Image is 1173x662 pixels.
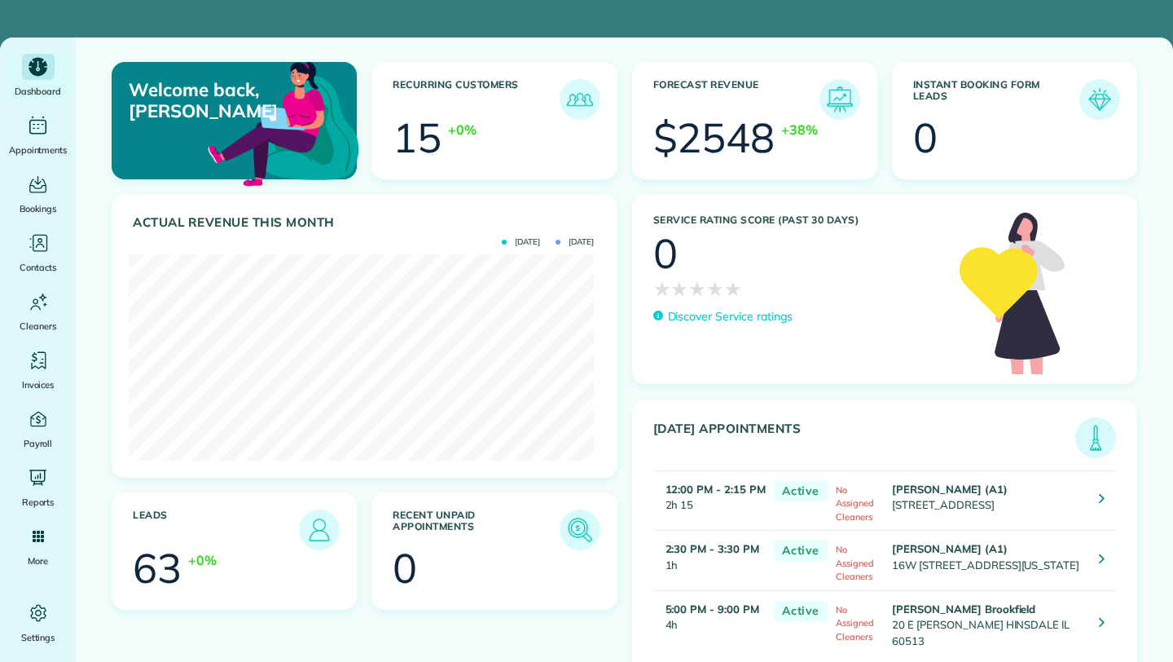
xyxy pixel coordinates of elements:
[133,215,600,230] h3: Actual Revenue this month
[888,590,1087,657] td: 20 E [PERSON_NAME] HINSDALE IL 60513
[653,274,671,303] span: ★
[20,201,57,217] span: Bookings
[666,602,759,616] strong: 5:00 PM - 9:00 PM
[653,421,1076,458] h3: [DATE] Appointments
[448,120,477,139] div: +0%
[7,230,69,276] a: Contacts
[393,79,559,120] h3: Recurring Customers
[774,541,828,561] span: Active
[7,54,69,99] a: Dashboard
[393,548,417,589] div: 0
[913,117,938,158] div: 0
[836,544,874,582] span: No Assigned Cleaners
[774,481,828,501] span: Active
[653,233,678,274] div: 0
[15,83,61,99] span: Dashboard
[303,514,336,546] img: icon_leads-1bed01f49abd5b7fead27621c3d59655bb73ed531f8eeb49469d10e621d6b896.png
[666,483,766,496] strong: 12:00 PM - 2:15 PM
[393,117,442,158] div: 15
[22,494,55,510] span: Reports
[653,79,819,120] h3: Forecast Revenue
[20,259,56,276] span: Contacts
[7,600,69,646] a: Settings
[653,117,775,158] div: $2548
[9,142,68,158] span: Appointments
[892,483,1007,496] strong: [PERSON_NAME] (A1)
[653,308,793,325] a: Discover Service ratings
[774,601,828,621] span: Active
[7,113,69,158] a: Appointments
[888,470,1087,531] td: [STREET_ADDRESS]
[1083,83,1116,116] img: icon_form_leads-04211a6a04a5b2264e4ee56bc0799ec3eb69b7e499cbb523a139df1d13a81ae0.png
[556,238,594,246] span: [DATE]
[22,377,55,393] span: Invoices
[133,548,182,589] div: 63
[913,79,1079,120] h3: Instant Booking Form Leads
[188,550,217,570] div: +0%
[564,514,596,546] img: icon_unpaid_appointments-47b8ce3997adf2238b356f14209ab4cced10bd1f174958f3ca8f1d0dd7fffeee.png
[28,553,48,569] span: More
[502,238,540,246] span: [DATE]
[7,171,69,217] a: Bookings
[129,79,276,122] p: Welcome back, [PERSON_NAME]!
[824,83,856,116] img: icon_forecast_revenue-8c13a41c7ed35a8dcfafea3cbb826a0462acb37728057bba2d056411b612bbbe.png
[892,602,1035,616] strong: [PERSON_NAME] Brookfield
[133,510,299,550] h3: Leads
[653,470,766,531] td: 2h 15
[7,406,69,452] a: Payroll
[653,214,944,226] h3: Service Rating score (past 30 days)
[20,318,56,334] span: Cleaners
[670,274,688,303] span: ★
[888,531,1087,591] td: 16W [STREET_ADDRESS][US_STATE]
[564,83,596,116] img: icon_recurring_customers-cf858462ba22bcd05b5a5880d41d6543d210077de5bb9ebc9590e49fd87d84ed.png
[781,120,818,139] div: +38%
[7,465,69,510] a: Reports
[836,484,874,523] span: No Assigned Cleaners
[688,274,706,303] span: ★
[24,435,53,452] span: Payroll
[706,274,724,303] span: ★
[836,604,874,642] span: No Assigned Cleaners
[892,542,1007,555] strong: [PERSON_NAME] (A1)
[653,531,766,591] td: 1h
[724,274,742,303] span: ★
[21,629,55,646] span: Settings
[204,43,362,201] img: dashboard_welcome-42a62b7d889689a78055ac9021e634bf52bae3f8056760290aed330b23ab8690.png
[653,590,766,657] td: 4h
[393,510,559,550] h3: Recent unpaid appointments
[666,542,759,555] strong: 2:30 PM - 3:30 PM
[7,347,69,393] a: Invoices
[7,289,69,334] a: Cleaners
[668,308,793,325] p: Discover Service ratings
[1079,421,1112,454] img: icon_todays_appointments-901f7ab196bb0bea1936b74009e4eb5ffbc2d2711fa7634e0d609ed5ef32b18b.png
